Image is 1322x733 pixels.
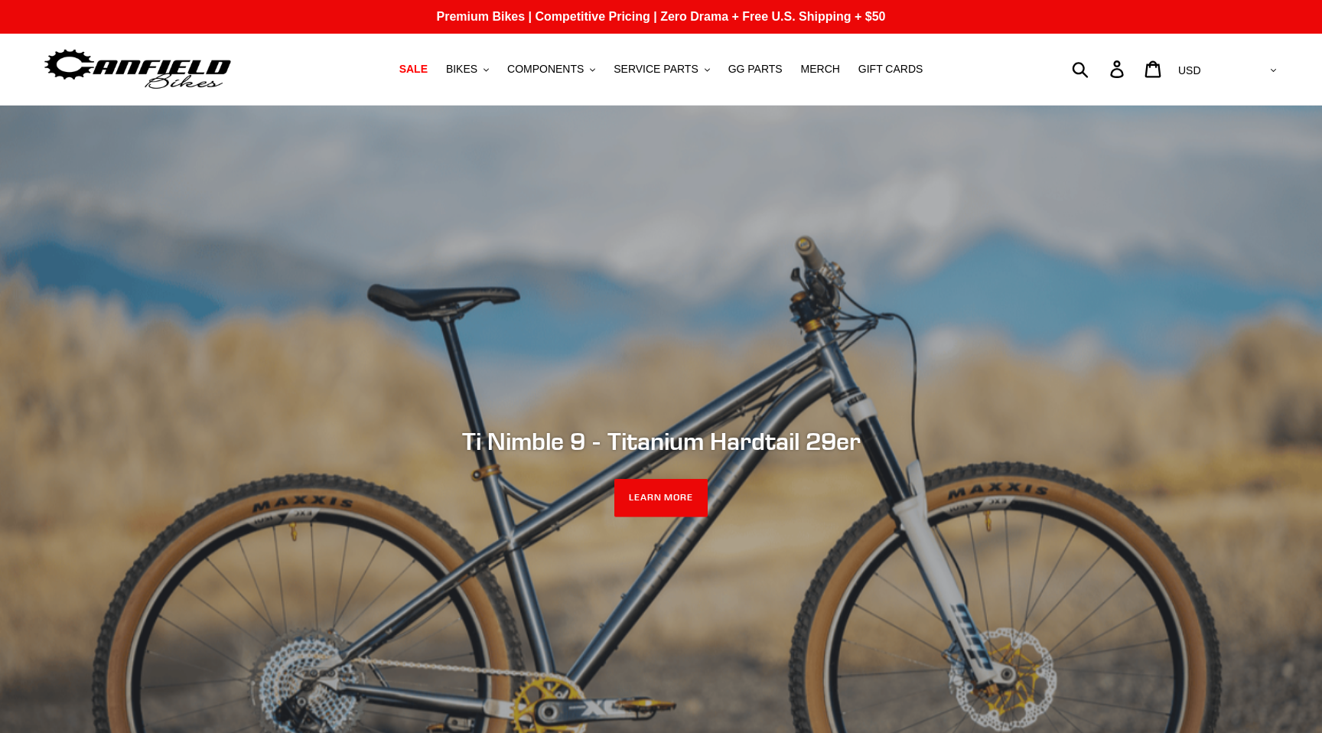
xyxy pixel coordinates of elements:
[507,63,584,76] span: COMPONENTS
[392,59,435,80] a: SALE
[244,426,1078,455] h2: Ti Nimble 9 - Titanium Hardtail 29er
[500,59,603,80] button: COMPONENTS
[793,59,848,80] a: MERCH
[1080,52,1119,86] input: Search
[446,63,477,76] span: BIKES
[438,59,497,80] button: BIKES
[851,59,931,80] a: GIFT CARDS
[614,479,708,517] a: LEARN MORE
[42,45,233,93] img: Canfield Bikes
[801,63,840,76] span: MERCH
[728,63,783,76] span: GG PARTS
[399,63,428,76] span: SALE
[858,63,923,76] span: GIFT CARDS
[614,63,698,76] span: SERVICE PARTS
[606,59,717,80] button: SERVICE PARTS
[721,59,790,80] a: GG PARTS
